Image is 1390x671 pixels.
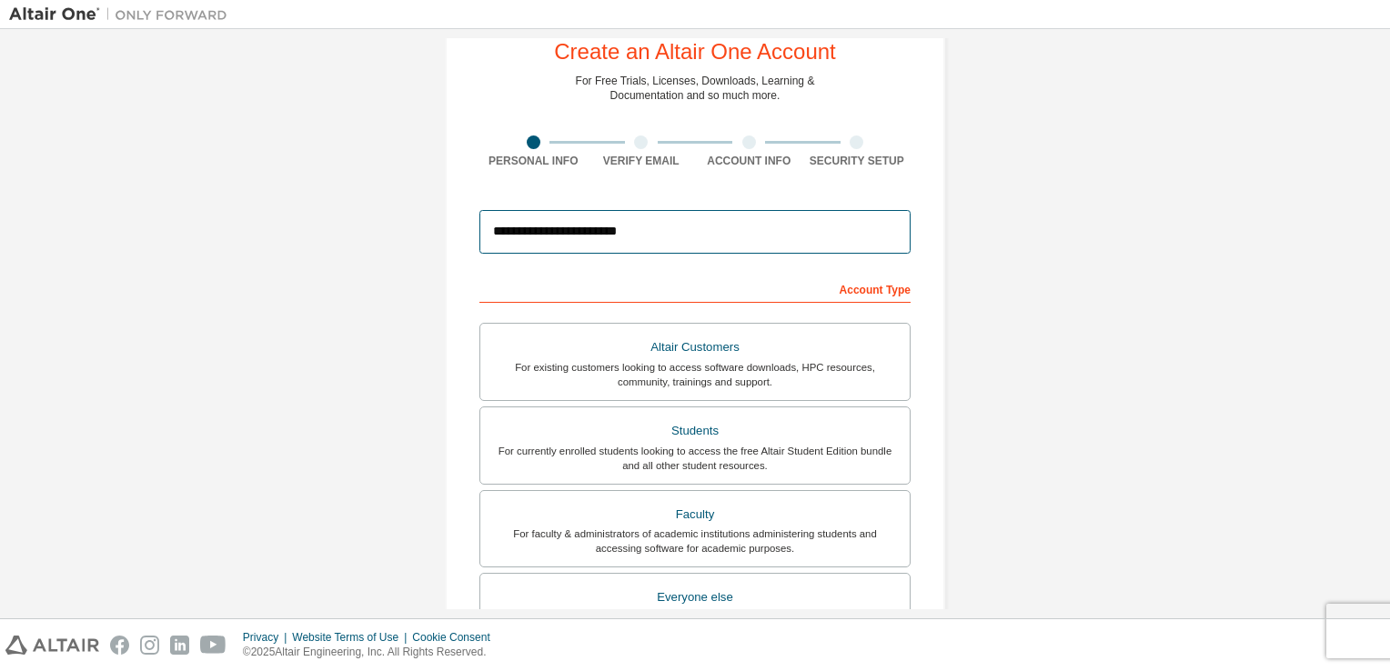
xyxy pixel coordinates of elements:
[412,630,500,645] div: Cookie Consent
[491,335,899,360] div: Altair Customers
[803,154,912,168] div: Security Setup
[479,154,588,168] div: Personal Info
[576,74,815,103] div: For Free Trials, Licenses, Downloads, Learning & Documentation and so much more.
[243,630,292,645] div: Privacy
[491,526,899,556] div: For faculty & administrators of academic institutions administering students and accessing softwa...
[292,630,412,645] div: Website Terms of Use
[170,636,189,655] img: linkedin.svg
[491,444,899,473] div: For currently enrolled students looking to access the free Altair Student Edition bundle and all ...
[554,41,836,63] div: Create an Altair One Account
[695,154,803,168] div: Account Info
[491,360,899,389] div: For existing customers looking to access software downloads, HPC resources, community, trainings ...
[110,636,129,655] img: facebook.svg
[491,502,899,527] div: Faculty
[588,154,696,168] div: Verify Email
[479,274,911,303] div: Account Type
[243,645,501,660] p: © 2025 Altair Engineering, Inc. All Rights Reserved.
[491,418,899,444] div: Students
[491,585,899,610] div: Everyone else
[200,636,227,655] img: youtube.svg
[140,636,159,655] img: instagram.svg
[9,5,237,24] img: Altair One
[5,636,99,655] img: altair_logo.svg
